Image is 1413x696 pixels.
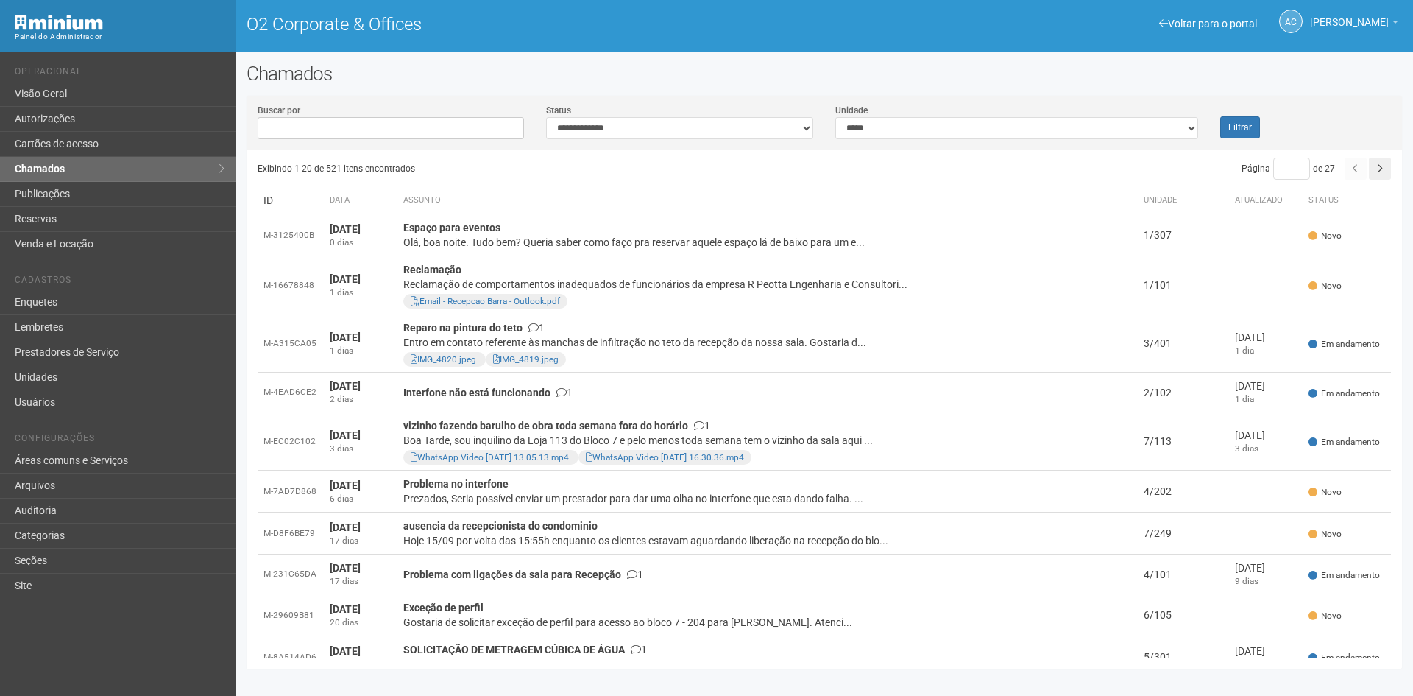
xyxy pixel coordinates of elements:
[247,63,1402,85] h2: Chamados
[403,478,509,490] strong: Problema no interfone
[1235,443,1258,454] span: 3 dias
[1310,18,1398,30] a: [PERSON_NAME]
[403,235,1132,250] div: Olá, boa noite. Tudo bem? Queria saber como faço pra reservar aquele espaço lá de baixo para um e...
[403,433,1132,448] div: Boa Tarde, sou inquilino da Loja 113 do Bloco 7 e pelo menos toda semana tem o vizinho da sala aq...
[397,187,1138,214] th: Assunto
[411,452,569,463] a: WhatsApp Video [DATE] 13.05.13.mp4
[403,387,550,398] strong: Interfone não está funcionando
[403,322,523,334] strong: Reparo na pintura do teto
[403,222,500,233] strong: Espaço para eventos
[247,15,813,34] h1: O2 Corporate & Offices
[1138,555,1229,594] td: 4/101
[324,187,397,214] th: Data
[403,491,1132,506] div: Prezados, Seria possível enviar um prestador para dar uma olha no interfone que esta dando falha....
[330,493,392,505] div: 6 dias
[528,322,545,334] span: 1
[258,471,324,513] td: M-7AD7D868
[258,214,324,256] td: M-3125400B
[403,644,625,655] strong: SOLICITAÇÃO DE METRAGEM CÚBICA DE ÁGUA
[1138,594,1229,636] td: 6/105
[1310,2,1389,28] span: Ana Carla de Carvalho Silva
[1138,373,1229,412] td: 2/102
[258,314,324,373] td: M-A315CA05
[1235,394,1254,404] span: 1 dia
[258,594,324,636] td: M-29609B81
[403,420,688,432] strong: vizinho fazendo barulho de obra toda semana fora do horário
[403,657,1132,672] div: Boa tarde! De acordo cou seu retorno por email, não há nenhum sinal de vazamento. Gostaria de sol...
[258,256,324,314] td: M-16678848
[1235,576,1258,586] span: 9 dias
[258,636,324,678] td: M-8A514AD6
[1242,164,1335,174] span: Página de 27
[330,603,361,615] strong: [DATE]
[403,615,1132,630] div: Gostaria de solicitar exceção de perfil para acesso ao bloco 7 - 204 para [PERSON_NAME]. Atenci...
[258,104,300,117] label: Buscar por
[631,644,647,655] span: 1
[1138,513,1229,555] td: 7/249
[403,602,484,614] strong: Exceção de perfil
[330,575,392,588] div: 17 dias
[1308,230,1342,242] span: Novo
[1308,610,1342,622] span: Novo
[1138,471,1229,513] td: 4/202
[1138,256,1229,314] td: 1/101
[1235,379,1297,393] div: [DATE]
[15,15,103,30] img: Minium
[1220,116,1260,138] button: Filtrar
[403,520,598,532] strong: ausencia da recepcionista do condominio
[330,443,392,455] div: 3 dias
[546,104,571,117] label: Status
[694,420,710,432] span: 1
[330,287,392,299] div: 1 dias
[1308,486,1342,499] span: Novo
[1235,644,1297,658] div: [DATE]
[258,555,324,594] td: M-231C65DA
[1138,187,1229,214] th: Unidade
[258,373,324,412] td: M-4EAD6CE2
[330,273,361,285] strong: [DATE]
[411,354,476,365] a: IMG_4820.jpeg
[330,562,361,574] strong: [DATE]
[493,354,559,365] a: IMG_4819.jpeg
[330,429,361,441] strong: [DATE]
[627,569,643,580] span: 1
[330,380,361,392] strong: [DATE]
[330,479,361,491] strong: [DATE]
[330,616,392,629] div: 20 dias
[330,658,392,671] div: 21 dias
[1303,187,1391,214] th: Status
[258,187,324,214] td: ID
[15,275,224,290] li: Cadastros
[258,513,324,555] td: M-D8F6BE79
[1138,214,1229,256] td: 1/307
[330,236,392,249] div: 0 dias
[403,569,621,580] strong: Problema com ligações da sala para Recepção
[258,158,825,180] div: Exibindo 1-20 de 521 itens encontrados
[1235,560,1297,575] div: [DATE]
[411,296,560,306] a: Email - Recepcao Barra - Outlook.pdf
[1235,345,1254,356] span: 1 dia
[330,535,392,547] div: 17 dias
[1235,330,1297,345] div: [DATE]
[15,30,224,43] div: Painel do Administrador
[15,433,224,449] li: Configurações
[1138,314,1229,373] td: 3/401
[1308,280,1342,292] span: Novo
[403,335,1132,350] div: Entro em contato referente às manchas de infiltração no teto da recepção da nossa sala. Gostaria ...
[330,223,361,235] strong: [DATE]
[15,66,224,82] li: Operacional
[403,277,1132,292] div: Reclamação de comportamentos inadequados de funcionários da empresa R Peotta Engenharia e Consult...
[1229,187,1303,214] th: Atualizado
[835,104,868,117] label: Unidade
[1308,652,1380,664] span: Em andamento
[403,264,461,275] strong: Reclamação
[1308,528,1342,541] span: Novo
[330,521,361,533] strong: [DATE]
[1279,10,1303,33] a: AC
[1159,18,1257,29] a: Voltar para o portal
[1138,412,1229,471] td: 7/113
[1138,636,1229,678] td: 5/301
[1235,428,1297,443] div: [DATE]
[1308,338,1380,351] span: Em andamento
[258,412,324,471] td: M-EC02C102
